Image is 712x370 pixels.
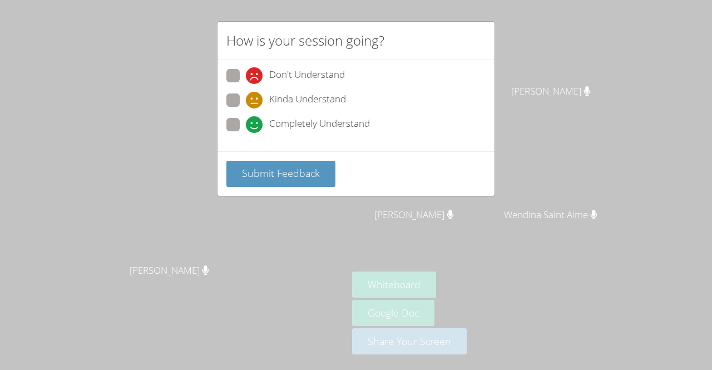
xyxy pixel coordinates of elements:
[269,67,345,84] span: Don't Understand
[269,92,346,108] span: Kinda Understand
[242,166,320,180] span: Submit Feedback
[226,161,335,187] button: Submit Feedback
[269,116,370,133] span: Completely Understand
[226,31,384,51] h2: How is your session going?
